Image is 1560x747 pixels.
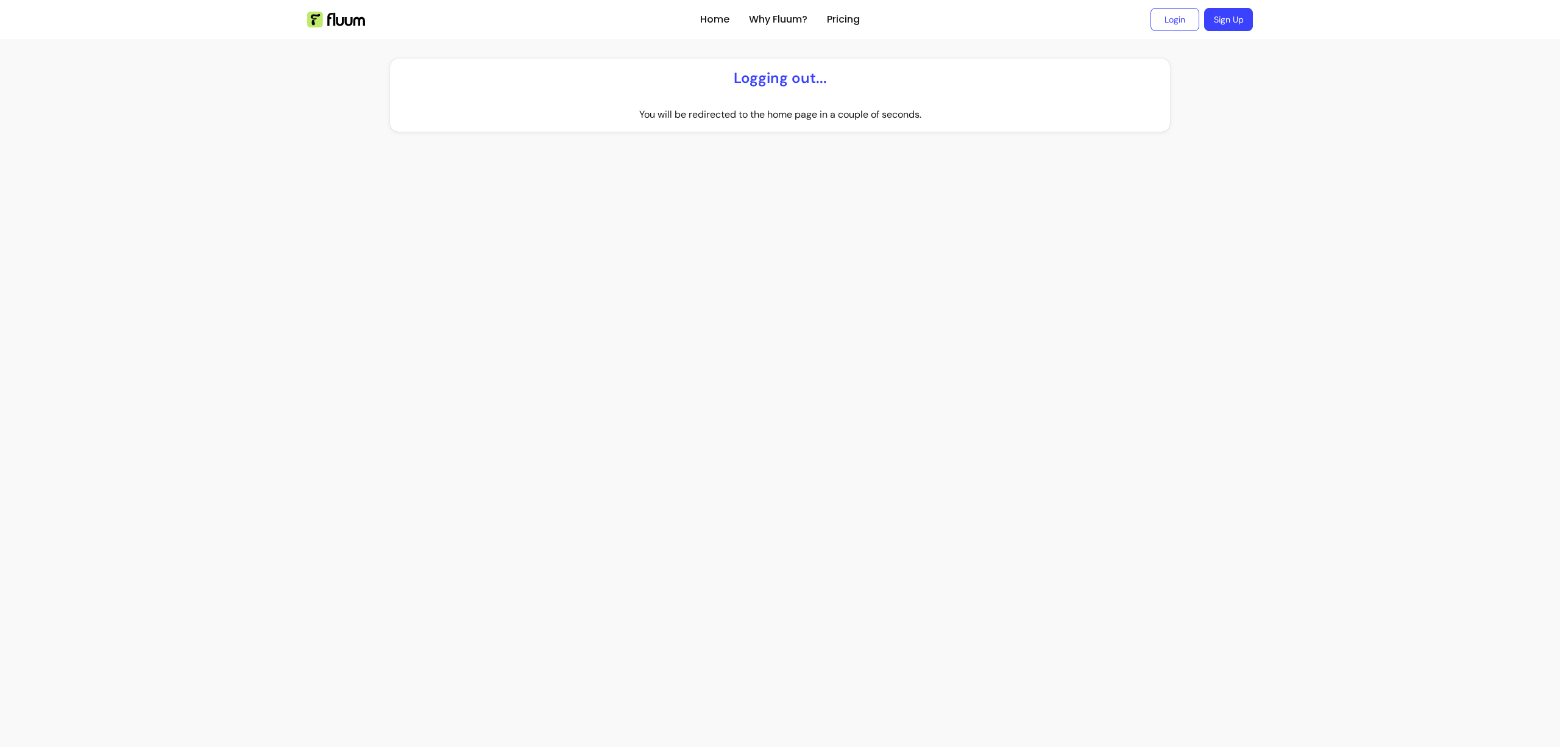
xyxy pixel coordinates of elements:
a: Why Fluum? [749,12,807,27]
a: Sign Up [1204,8,1253,31]
img: Fluum Logo [307,12,365,27]
p: You will be redirected to the home page in a couple of seconds. [639,107,921,122]
a: Pricing [827,12,860,27]
a: Login [1150,8,1199,31]
a: Home [700,12,729,27]
p: Logging out... [734,68,827,88]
